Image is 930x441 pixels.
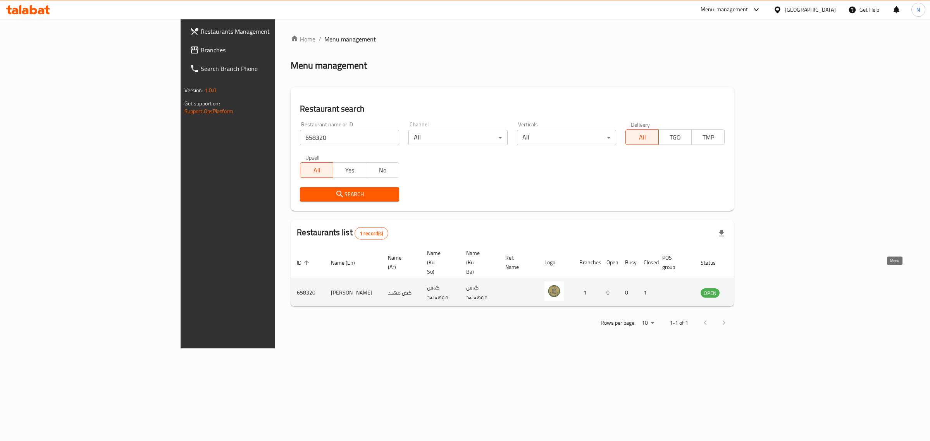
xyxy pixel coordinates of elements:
div: OPEN [701,288,720,298]
input: Search for restaurant name or ID.. [300,130,399,145]
span: Ref. Name [505,253,529,272]
th: Open [600,246,619,279]
td: كص مهند [382,279,421,307]
a: Support.OpsPlatform [184,106,234,116]
span: N [916,5,920,14]
div: All [517,130,616,145]
span: Search [306,189,393,199]
th: Closed [637,246,656,279]
span: Name (Ar) [388,253,412,272]
button: Yes [333,162,366,178]
span: Restaurants Management [201,27,330,36]
span: Name (En) [331,258,365,267]
span: No [369,165,396,176]
a: Branches [184,41,336,59]
span: Name (Ku-So) [427,248,451,276]
div: All [408,130,508,145]
span: Menu management [324,34,376,44]
span: Status [701,258,726,267]
img: Kass Mohanad [544,281,564,301]
span: All [629,132,656,143]
td: 0 [600,279,619,307]
span: TMP [695,132,722,143]
h2: Restaurants list [297,227,388,239]
label: Delivery [631,122,650,127]
span: OPEN [701,289,720,298]
td: گەس موهەنەد [421,279,460,307]
nav: breadcrumb [291,34,734,44]
span: Yes [336,165,363,176]
a: Restaurants Management [184,22,336,41]
span: 1.0.0 [205,85,217,95]
td: [PERSON_NAME] [325,279,382,307]
button: No [366,162,399,178]
span: All [303,165,330,176]
span: 1 record(s) [355,230,388,237]
label: Upsell [305,155,320,160]
p: 1-1 of 1 [670,318,688,328]
button: All [625,129,659,145]
button: Search [300,187,399,202]
span: Name (Ku-Ba) [466,248,490,276]
span: TGO [662,132,689,143]
div: Menu-management [701,5,748,14]
button: All [300,162,333,178]
span: Search Branch Phone [201,64,330,73]
th: Busy [619,246,637,279]
span: Branches [201,45,330,55]
div: [GEOGRAPHIC_DATA] [785,5,836,14]
td: 1 [637,279,656,307]
button: TGO [658,129,692,145]
span: POS group [662,253,685,272]
p: Rows per page: [601,318,635,328]
th: Branches [573,246,600,279]
div: Total records count [355,227,388,239]
a: Search Branch Phone [184,59,336,78]
td: گەس موهەنەد [460,279,499,307]
button: TMP [691,129,725,145]
td: 0 [619,279,637,307]
div: Export file [712,224,731,243]
span: Version: [184,85,203,95]
h2: Restaurant search [300,103,725,115]
div: Rows per page: [639,317,657,329]
th: Logo [538,246,573,279]
table: enhanced table [291,246,762,307]
span: ID [297,258,312,267]
span: Get support on: [184,98,220,109]
td: 1 [573,279,600,307]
